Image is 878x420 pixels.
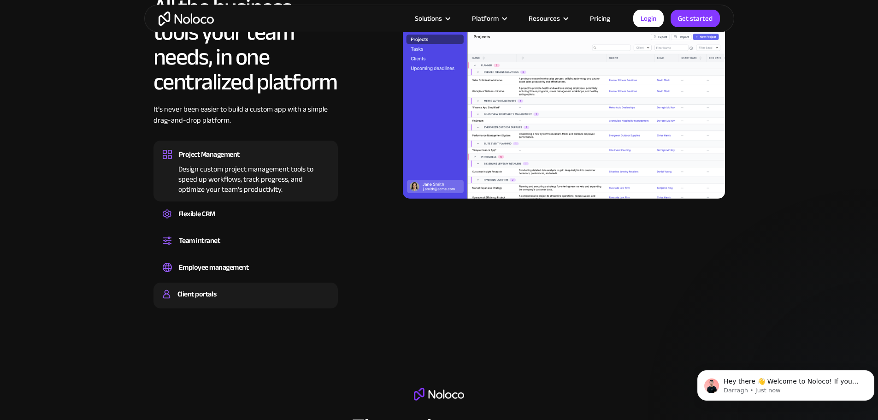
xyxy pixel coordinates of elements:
div: Employee management [179,260,249,274]
div: Solutions [403,12,460,24]
div: Set up a central space for your team to collaborate, share information, and stay up to date on co... [163,248,329,250]
a: home [159,12,214,26]
a: Get started [671,10,720,27]
div: Design custom project management tools to speed up workflows, track progress, and optimize your t... [163,161,329,195]
div: Create a custom CRM that you can adapt to your business’s needs, centralize your workflows, and m... [163,221,329,224]
div: Client portals [177,287,216,301]
iframe: Intercom notifications message [694,351,878,415]
div: Platform [472,12,499,24]
div: Flexible CRM [178,207,215,221]
div: Easily manage employee information, track performance, and handle HR tasks from a single platform. [163,274,329,277]
div: Build a secure, fully-branded, and personalized client portal that lets your customers self-serve. [163,301,329,304]
div: Resources [529,12,560,24]
a: Login [633,10,664,27]
div: Project Management [179,148,240,161]
a: Pricing [578,12,622,24]
div: Team intranet [179,234,220,248]
div: It’s never been easier to build a custom app with a simple drag-and-drop platform. [153,104,338,140]
div: Resources [517,12,578,24]
div: Platform [460,12,517,24]
div: Solutions [415,12,442,24]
